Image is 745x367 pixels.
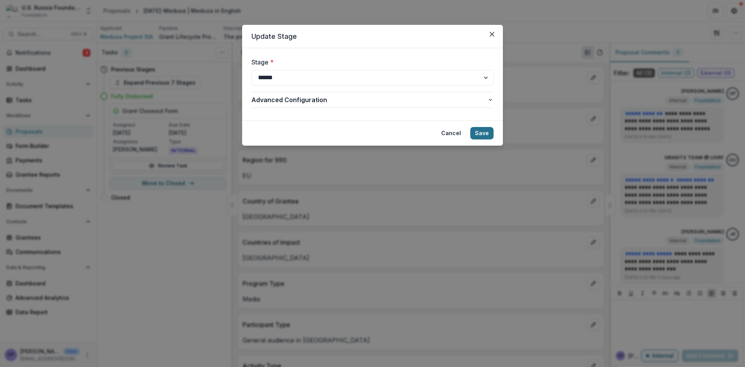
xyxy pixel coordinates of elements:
[470,127,494,139] button: Save
[242,25,503,48] header: Update Stage
[251,92,494,108] button: Advanced Configuration
[251,95,487,104] span: Advanced Configuration
[251,57,489,67] label: Stage
[486,28,498,40] button: Close
[437,127,466,139] button: Cancel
